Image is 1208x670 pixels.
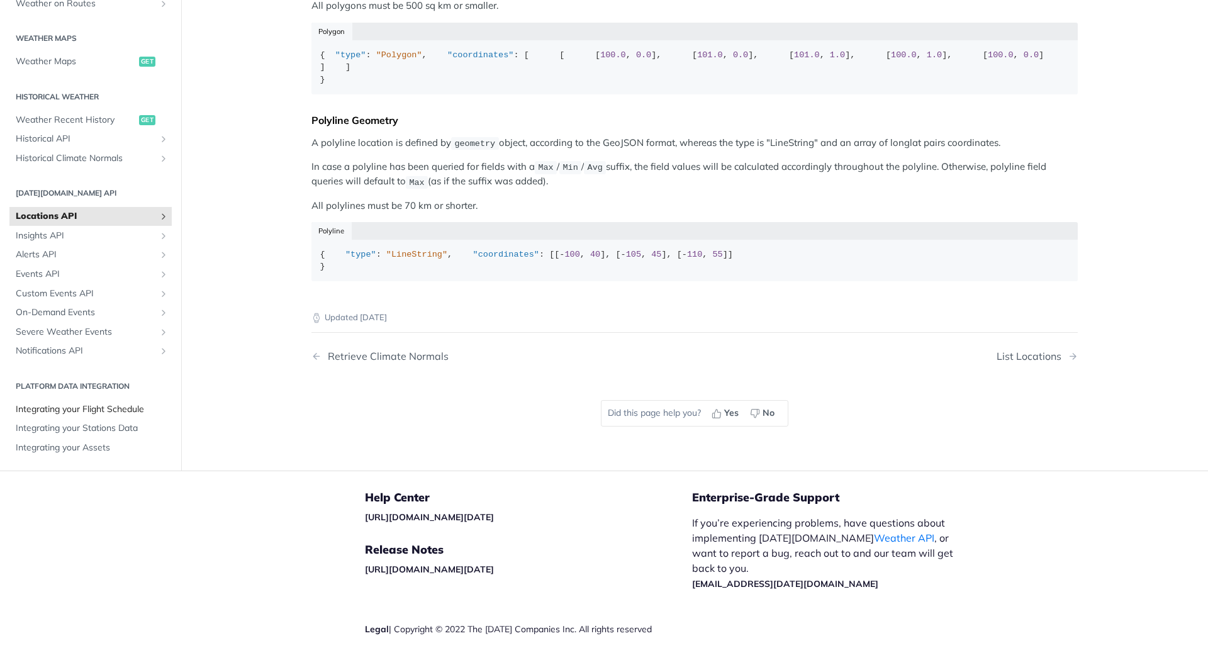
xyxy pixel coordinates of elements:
button: Show subpages for Custom Events API [159,289,169,299]
a: Custom Events APIShow subpages for Custom Events API [9,284,172,303]
button: Show subpages for Events API [159,269,169,279]
a: Locations APIShow subpages for Locations API [9,207,172,226]
span: 100.0 [600,50,626,60]
span: Max [409,177,424,187]
span: Weather Recent History [16,114,136,126]
button: Show subpages for Historical API [159,134,169,144]
a: Integrating your Stations Data [9,419,172,438]
div: | Copyright © 2022 The [DATE] Companies Inc. All rights reserved [365,623,692,635]
span: 1.0 [830,50,845,60]
span: Weather Maps [16,55,136,68]
span: Custom Events API [16,288,155,300]
p: All polylines must be 70 km or shorter. [311,199,1078,213]
h2: [DATE][DOMAIN_NAME] API [9,187,172,199]
button: Show subpages for Historical Climate Normals [159,154,169,164]
a: [EMAIL_ADDRESS][DATE][DOMAIN_NAME] [692,578,878,589]
a: Insights APIShow subpages for Insights API [9,226,172,245]
button: No [746,404,781,423]
span: geometry [454,139,495,148]
a: Notifications APIShow subpages for Notifications API [9,342,172,360]
a: Events APIShow subpages for Events API [9,265,172,284]
span: "LineString" [386,250,447,259]
button: Show subpages for Alerts API [159,250,169,260]
span: Historical API [16,133,155,145]
a: [URL][DOMAIN_NAME][DATE] [365,564,494,575]
span: 105 [626,250,641,259]
span: get [139,115,155,125]
div: { : , : [[ , ], [ , ], [ , ]] } [320,248,1070,273]
span: Historical Climate Normals [16,152,155,165]
span: Integrating your Flight Schedule [16,403,169,416]
span: Integrating your Assets [16,442,169,454]
span: Avg [588,163,603,172]
span: Max [538,163,553,172]
a: Previous Page: Retrieve Climate Normals [311,350,640,362]
div: Polyline Geometry [311,114,1078,126]
span: 45 [651,250,661,259]
span: - [621,250,626,259]
h5: Help Center [365,490,692,505]
button: Show subpages for On-Demand Events [159,308,169,318]
span: 55 [713,250,723,259]
span: 0.0 [1024,50,1039,60]
span: - [682,250,687,259]
a: Legal [365,623,389,635]
span: Events API [16,268,155,281]
span: "coordinates" [447,50,513,60]
span: Integrating your Stations Data [16,422,169,435]
a: Severe Weather EventsShow subpages for Severe Weather Events [9,323,172,342]
div: Retrieve Climate Normals [322,350,449,362]
a: Alerts APIShow subpages for Alerts API [9,245,172,264]
button: Show subpages for Notifications API [159,346,169,356]
span: get [139,57,155,67]
a: Weather Recent Historyget [9,111,172,130]
button: Yes [707,404,746,423]
span: No [763,406,775,420]
span: 40 [590,250,600,259]
span: "Polygon" [376,50,422,60]
a: Historical Climate NormalsShow subpages for Historical Climate Normals [9,149,172,168]
span: 100 [564,250,579,259]
span: 0.0 [733,50,748,60]
span: "type" [345,250,376,259]
span: Yes [724,406,739,420]
div: List Locations [997,350,1068,362]
button: Show subpages for Insights API [159,231,169,241]
p: A polyline location is defined by object, according to the GeoJSON format, whereas the type is "L... [311,136,1078,150]
span: 101.0 [794,50,820,60]
h2: Weather Maps [9,33,172,44]
a: On-Demand EventsShow subpages for On-Demand Events [9,303,172,322]
span: 0.0 [636,50,651,60]
nav: Pagination Controls [311,338,1078,375]
span: - [559,250,564,259]
p: In case a polyline has been queried for fields with a / / suffix, the field values will be calcul... [311,160,1078,189]
span: Insights API [16,230,155,242]
span: Severe Weather Events [16,326,155,338]
div: { : , : [ [ [ , ], [ , ], [ , ], [ , ], [ , ] ] ] } [320,49,1070,86]
a: Next Page: List Locations [997,350,1078,362]
h2: Historical Weather [9,91,172,103]
a: Integrating your Assets [9,438,172,457]
p: If you’re experiencing problems, have questions about implementing [DATE][DOMAIN_NAME] , or want ... [692,515,966,591]
a: Historical APIShow subpages for Historical API [9,130,172,148]
span: 110 [687,250,702,259]
button: Show subpages for Locations API [159,211,169,221]
span: "coordinates" [473,250,539,259]
div: Did this page help you? [601,400,788,427]
h5: Release Notes [365,542,692,557]
span: 100.0 [891,50,917,60]
span: Locations API [16,210,155,223]
button: Show subpages for Severe Weather Events [159,327,169,337]
span: Min [562,163,578,172]
a: [URL][DOMAIN_NAME][DATE] [365,511,494,523]
span: On-Demand Events [16,306,155,319]
span: Notifications API [16,345,155,357]
a: Weather Mapsget [9,52,172,71]
a: Weather API [874,532,934,544]
a: Integrating your Flight Schedule [9,400,172,419]
span: Alerts API [16,248,155,261]
p: Updated [DATE] [311,311,1078,324]
span: 100.0 [988,50,1014,60]
h5: Enterprise-Grade Support [692,490,987,505]
span: 1.0 [927,50,942,60]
